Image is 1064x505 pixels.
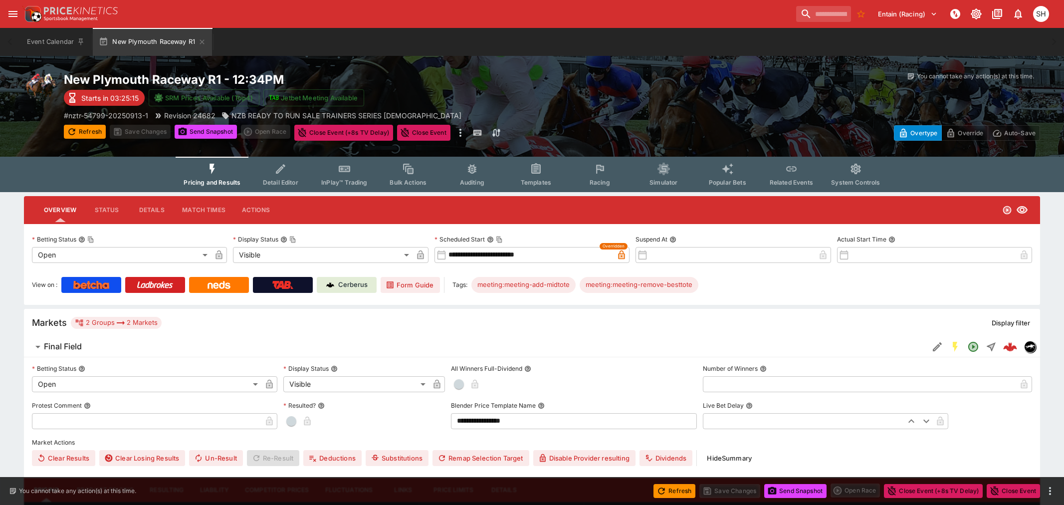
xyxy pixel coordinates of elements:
[381,277,440,293] a: Form Guide
[703,364,758,373] p: Number of Winners
[303,450,362,466] button: Deductions
[331,365,338,372] button: Display Status
[764,484,827,498] button: Send Snapshot
[164,110,215,121] p: Revision 24682
[967,341,979,353] svg: Open
[221,110,461,121] div: NZB READY TO RUN SALE TRAINERS SERIES 3YO
[24,72,56,104] img: horse_racing.png
[44,16,98,21] img: Sportsbook Management
[294,125,393,141] button: Close Event (+8s TV Delay)
[64,125,106,139] button: Refresh
[1024,341,1036,353] div: nztr
[487,236,494,243] button: Scheduled StartCopy To Clipboard
[649,179,677,186] span: Simulator
[538,402,545,409] button: Blender Price Template Name
[32,277,57,293] label: View on :
[19,487,136,496] p: You cannot take any action(s) at this time.
[317,277,377,293] a: Cerberus
[64,110,148,121] p: Copy To Clipboard
[746,402,753,409] button: Live Bet Delay
[289,236,296,243] button: Copy To Clipboard
[318,402,325,409] button: Resulted?
[32,435,1032,450] label: Market Actions
[283,376,429,392] div: Visible
[32,317,67,328] h5: Markets
[326,281,334,289] img: Cerberus
[84,198,129,222] button: Status
[87,236,94,243] button: Copy To Clipboard
[397,125,450,141] button: Close Event
[603,243,625,250] span: Overridden
[64,72,552,87] h2: Copy To Clipboard
[32,235,76,244] p: Betting Status
[872,6,943,22] button: Select Tenant
[884,484,983,498] button: Close Event (+8s TV Delay)
[964,338,982,356] button: Open
[263,89,364,106] button: Jetbet Meeting Available
[149,89,259,106] button: SRM Prices Available (Top4)
[233,247,412,263] div: Visible
[321,179,367,186] span: InPlay™ Trading
[1003,340,1017,354] div: d7d481d9-fb83-4647-baff-881f4be5fd22
[75,317,158,329] div: 2 Groups 2 Markets
[1030,3,1052,25] button: Scott Hunt
[32,364,76,373] p: Betting Status
[888,236,895,243] button: Actual Start Time
[958,128,983,138] p: Override
[917,72,1034,81] p: You cannot take any action(s) at this time.
[580,277,698,293] div: Betting Target: cerberus
[894,125,1040,141] div: Start From
[770,179,813,186] span: Related Events
[1004,128,1036,138] p: Auto-Save
[184,179,240,186] span: Pricing and Results
[1016,204,1028,216] svg: Visible
[32,247,211,263] div: Open
[22,4,42,24] img: PriceKinetics Logo
[831,484,880,498] div: split button
[189,450,242,466] button: Un-Result
[967,5,985,23] button: Toggle light/dark mode
[987,484,1040,498] button: Close Event
[99,450,185,466] button: Clear Losing Results
[988,125,1040,141] button: Auto-Save
[1003,340,1017,354] img: logo-cerberus--red.svg
[241,125,290,139] div: split button
[44,341,82,352] h6: Final Field
[636,235,667,244] p: Suspend At
[853,6,869,22] button: No Bookmarks
[283,401,316,410] p: Resulted?
[434,235,485,244] p: Scheduled Start
[986,315,1036,331] button: Display filter
[653,484,695,498] button: Refresh
[1000,337,1020,357] a: d7d481d9-fb83-4647-baff-881f4be5fd22
[21,28,91,56] button: Event Calendar
[533,450,636,466] button: Disable Provider resulting
[32,401,82,410] p: Protest Comment
[174,198,233,222] button: Match Times
[233,235,278,244] p: Display Status
[24,337,928,357] button: Final Field
[451,364,522,373] p: All Winners Full-Dividend
[84,402,91,409] button: Protest Comment
[521,179,551,186] span: Templates
[283,364,329,373] p: Display Status
[272,281,293,289] img: TabNZ
[894,125,942,141] button: Overtype
[703,401,744,410] p: Live Bet Delay
[32,376,261,392] div: Open
[496,236,503,243] button: Copy To Clipboard
[93,28,212,56] button: New Plymouth Raceway R1
[73,281,109,289] img: Betcha
[390,179,426,186] span: Bulk Actions
[524,365,531,372] button: All Winners Full-Dividend
[454,125,466,141] button: more
[988,5,1006,23] button: Documentation
[176,157,888,192] div: Event type filters
[4,5,22,23] button: open drawer
[1044,485,1056,497] button: more
[263,179,298,186] span: Detail Editor
[580,280,698,290] span: meeting:meeting-remove-besttote
[946,338,964,356] button: SGM Enabled
[129,198,174,222] button: Details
